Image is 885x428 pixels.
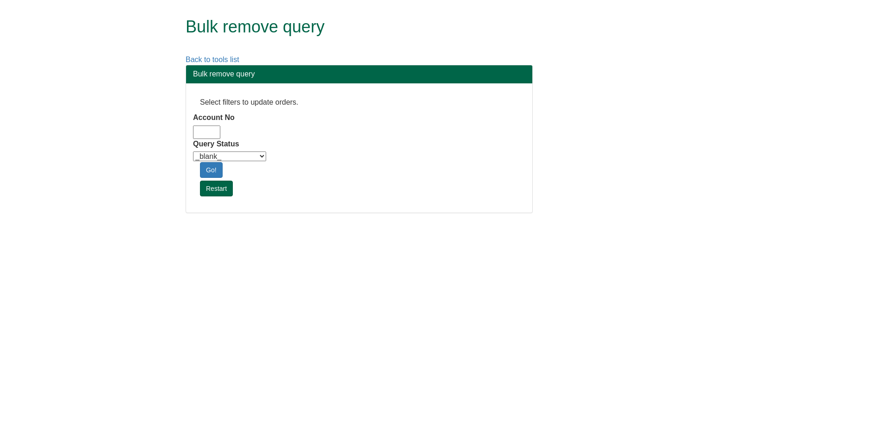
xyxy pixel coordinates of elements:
[200,162,223,178] a: Go!
[200,181,233,196] a: Restart
[193,113,235,123] label: Account No
[200,97,518,108] p: Select filters to update orders.
[186,56,239,63] a: Back to tools list
[186,18,679,36] h1: Bulk remove query
[193,139,239,150] label: Query Status
[193,70,525,78] h3: Bulk remove query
